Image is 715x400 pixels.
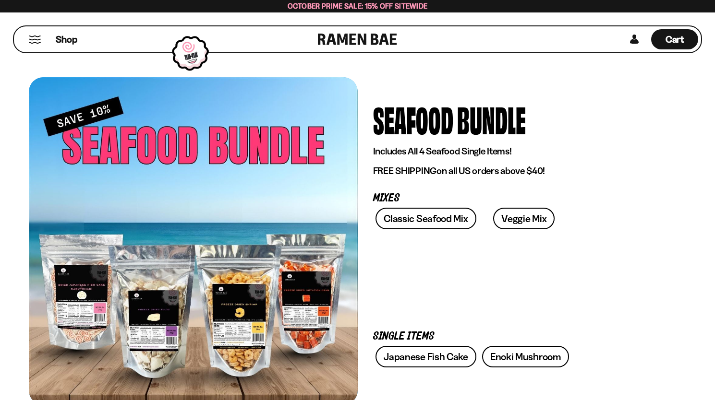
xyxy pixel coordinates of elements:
[373,101,453,137] div: Seafood
[288,1,428,11] span: October Prime Sale: 15% off Sitewide
[651,26,698,52] div: Cart
[376,346,476,367] a: Japanese Fish Cake
[373,145,671,157] p: Includes All 4 Seafood Single Items!
[666,34,684,45] span: Cart
[457,101,526,137] div: Bundle
[56,33,77,46] span: Shop
[482,346,569,367] a: Enoki Mushroom
[373,194,671,203] p: Mixes
[28,35,41,44] button: Mobile Menu Trigger
[373,165,671,177] p: on all US orders above $40!
[56,29,77,49] a: Shop
[493,208,555,229] a: Veggie Mix
[376,208,476,229] a: Classic Seafood Mix
[373,332,671,341] p: Single Items
[373,165,436,176] strong: FREE SHIPPING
